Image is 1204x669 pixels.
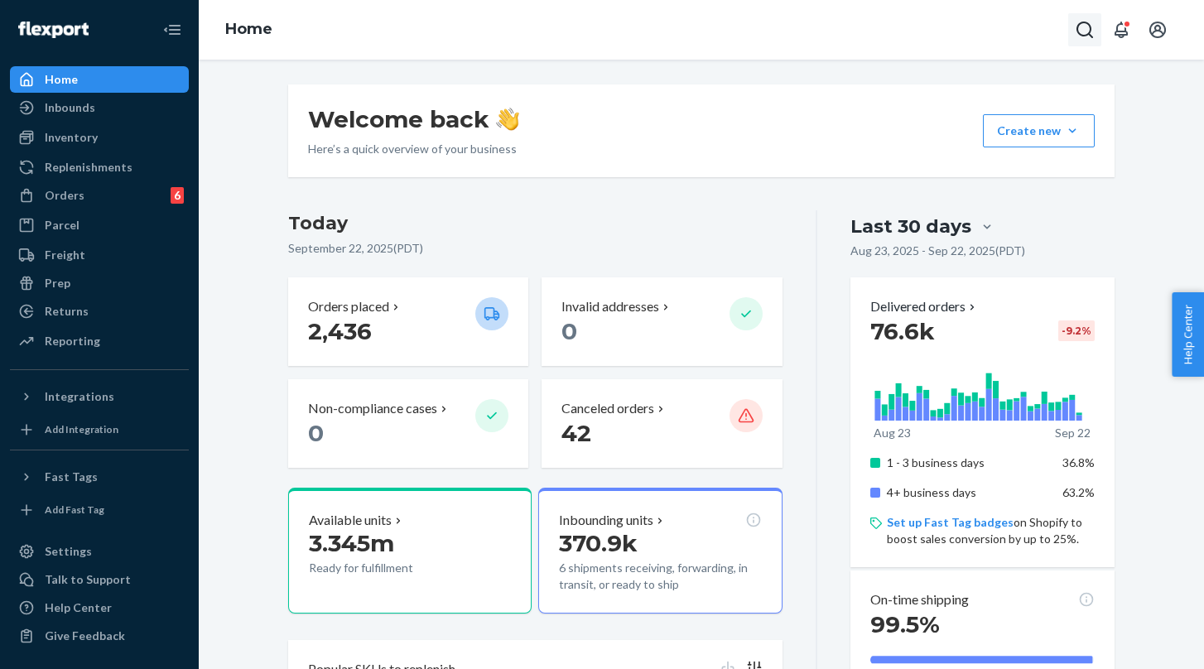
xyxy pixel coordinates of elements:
[983,114,1095,147] button: Create new
[10,328,189,354] a: Reporting
[18,22,89,38] img: Flexport logo
[288,488,532,614] button: Available units3.345mReady for fulfillment
[39,12,73,26] span: Chat
[10,212,189,238] a: Parcel
[1105,13,1138,46] button: Open notifications
[850,243,1025,259] p: Aug 23, 2025 - Sep 22, 2025 ( PDT )
[496,108,519,131] img: hand-wave emoji
[45,543,92,560] div: Settings
[308,104,519,134] h1: Welcome back
[870,590,969,609] p: On-time shipping
[288,240,783,257] p: September 22, 2025 ( PDT )
[10,124,189,151] a: Inventory
[1055,425,1091,441] p: Sep 22
[45,422,118,436] div: Add Integration
[1058,320,1095,341] div: -9.2 %
[561,399,654,418] p: Canceled orders
[308,141,519,157] p: Here’s a quick overview of your business
[288,210,783,237] h3: Today
[45,187,84,204] div: Orders
[212,6,286,54] ol: breadcrumbs
[561,297,659,316] p: Invalid addresses
[1062,455,1095,469] span: 36.8%
[308,317,372,345] span: 2,436
[870,610,940,638] span: 99.5%
[10,94,189,121] a: Inbounds
[45,275,70,291] div: Prep
[225,20,272,38] a: Home
[288,379,528,468] button: Non-compliance cases 0
[559,560,761,593] p: 6 shipments receiving, forwarding, in transit, or ready to ship
[10,623,189,649] button: Give Feedback
[559,511,653,530] p: Inbounding units
[309,529,394,557] span: 3.345m
[542,277,782,366] button: Invalid addresses 0
[45,388,114,405] div: Integrations
[45,159,132,176] div: Replenishments
[887,484,1050,501] p: 4+ business days
[45,217,79,233] div: Parcel
[850,214,971,239] div: Last 30 days
[308,297,389,316] p: Orders placed
[10,497,189,523] a: Add Fast Tag
[1172,292,1204,377] button: Help Center
[10,66,189,93] a: Home
[874,425,911,441] p: Aug 23
[10,154,189,180] a: Replenishments
[45,599,112,616] div: Help Center
[45,628,125,644] div: Give Feedback
[10,298,189,325] a: Returns
[45,571,131,588] div: Talk to Support
[45,247,85,263] div: Freight
[1062,485,1095,499] span: 63.2%
[559,529,638,557] span: 370.9k
[10,383,189,410] button: Integrations
[887,515,1014,529] a: Set up Fast Tag badges
[308,419,324,447] span: 0
[1141,13,1174,46] button: Open account menu
[308,399,437,418] p: Non-compliance cases
[10,538,189,565] a: Settings
[10,594,189,621] a: Help Center
[10,416,189,443] a: Add Integration
[542,379,782,468] button: Canceled orders 42
[309,511,392,530] p: Available units
[10,566,189,593] button: Talk to Support
[538,488,782,614] button: Inbounding units370.9k6 shipments receiving, forwarding, in transit, or ready to ship
[1068,13,1101,46] button: Open Search Box
[10,464,189,490] button: Fast Tags
[870,317,935,345] span: 76.6k
[288,277,528,366] button: Orders placed 2,436
[45,303,89,320] div: Returns
[171,187,184,204] div: 6
[45,333,100,349] div: Reporting
[10,270,189,296] a: Prep
[561,419,591,447] span: 42
[45,99,95,116] div: Inbounds
[887,514,1095,547] p: on Shopify to boost sales conversion by up to 25%.
[309,560,462,576] p: Ready for fulfillment
[156,13,189,46] button: Close Navigation
[887,455,1050,471] p: 1 - 3 business days
[45,71,78,88] div: Home
[45,503,104,517] div: Add Fast Tag
[561,317,577,345] span: 0
[45,469,98,485] div: Fast Tags
[45,129,98,146] div: Inventory
[870,297,979,316] button: Delivered orders
[10,242,189,268] a: Freight
[10,182,189,209] a: Orders6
